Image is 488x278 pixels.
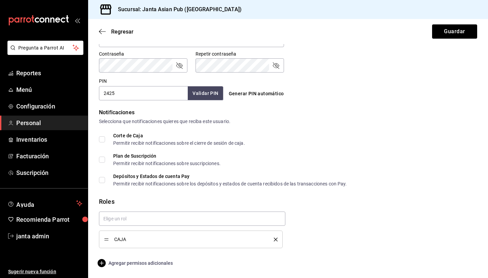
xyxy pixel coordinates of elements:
span: Menú [16,85,82,94]
button: passwordField [175,61,183,69]
div: Permitir recibir notificaciones sobre suscripciones. [113,161,221,166]
a: Pregunta a Parrot AI [5,49,83,56]
button: passwordField [272,61,280,69]
label: Contraseña [99,52,187,56]
span: Facturación [16,152,82,161]
button: Regresar [99,28,134,35]
button: delete [269,238,278,241]
div: Corte de Caja [113,133,245,138]
label: PIN [99,79,107,83]
span: CAJA [114,237,264,242]
span: Sugerir nueva función [8,268,82,275]
div: Plan de Suscripción [113,154,221,158]
div: Selecciona que notificaciones quieres que reciba este usuario. [99,118,477,125]
span: Pregunta a Parrot AI [18,44,73,52]
button: Generar PIN automático [226,87,287,100]
div: Roles [99,197,477,206]
div: Permitir recibir notificaciones sobre los depósitos y estados de cuenta recibidos de las transacc... [113,181,347,186]
span: Regresar [111,28,134,35]
span: Inventarios [16,135,82,144]
div: Depósitos y Estados de cuenta Pay [113,174,347,179]
button: open_drawer_menu [75,18,80,23]
div: Permitir recibir notificaciones sobre el cierre de sesión de caja. [113,141,245,145]
span: Ayuda [16,199,74,207]
div: Notificaciones [99,108,477,117]
button: Guardar [432,24,477,39]
button: Validar PIN [188,86,223,100]
span: Personal [16,118,82,127]
label: Repetir contraseña [196,52,284,56]
h3: Sucursal: Janta Asian Pub ([GEOGRAPHIC_DATA]) [113,5,242,14]
span: Configuración [16,102,82,111]
span: Recomienda Parrot [16,215,82,224]
input: 3 a 6 dígitos [99,86,188,100]
span: janta admin [16,232,82,241]
button: Agregar permisos adicionales [99,259,173,267]
button: Pregunta a Parrot AI [7,41,83,55]
span: Suscripción [16,168,82,177]
span: Reportes [16,68,82,78]
input: Elige un rol [99,212,285,226]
